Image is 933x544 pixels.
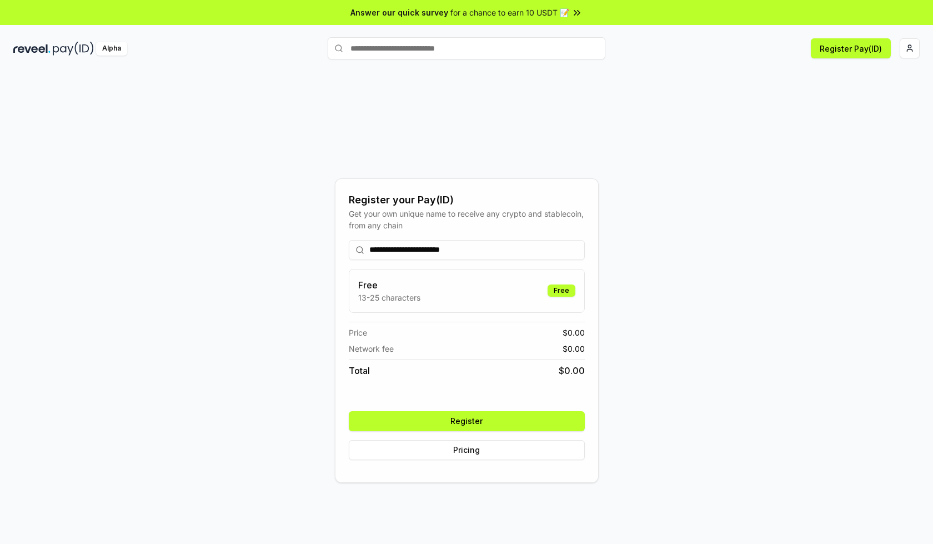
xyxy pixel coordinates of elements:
button: Register Pay(ID) [811,38,891,58]
img: pay_id [53,42,94,56]
img: reveel_dark [13,42,51,56]
h3: Free [358,278,420,292]
span: Price [349,327,367,338]
div: Register your Pay(ID) [349,192,585,208]
p: 13-25 characters [358,292,420,303]
span: Network fee [349,343,394,355]
div: Alpha [96,42,127,56]
button: Register [349,411,585,431]
span: Total [349,364,370,377]
span: Answer our quick survey [350,7,448,18]
span: for a chance to earn 10 USDT 📝 [450,7,569,18]
span: $ 0.00 [559,364,585,377]
div: Free [548,285,575,297]
span: $ 0.00 [563,327,585,338]
button: Pricing [349,440,585,460]
div: Get your own unique name to receive any crypto and stablecoin, from any chain [349,208,585,231]
span: $ 0.00 [563,343,585,355]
